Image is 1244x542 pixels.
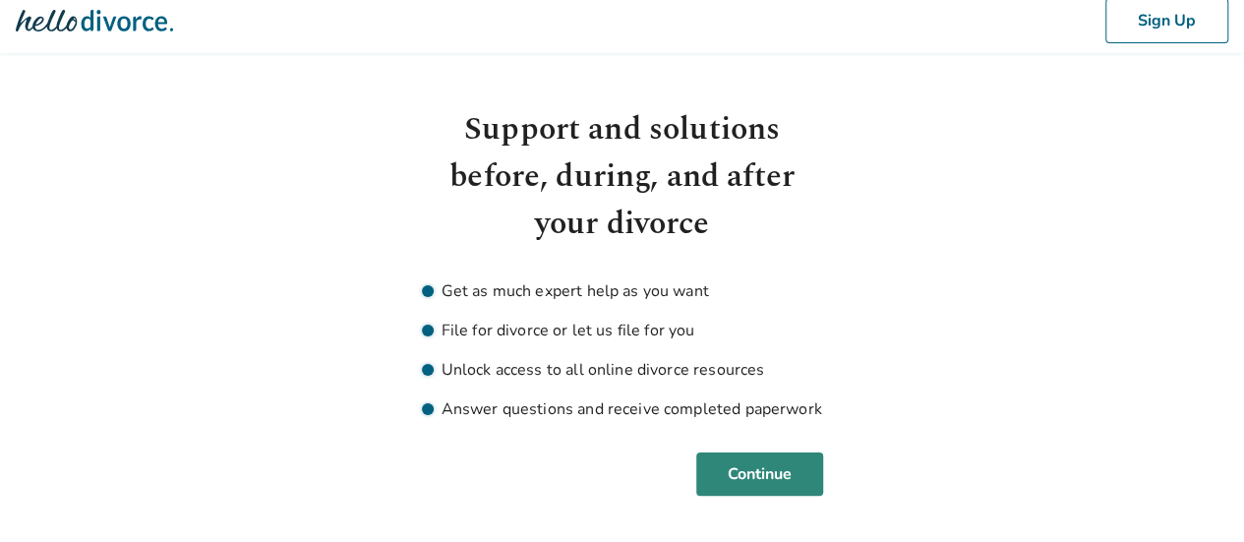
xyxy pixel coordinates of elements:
button: Continue [696,452,823,496]
h1: Support and solutions before, during, and after your divorce [422,106,823,248]
li: Answer questions and receive completed paperwork [422,397,823,421]
img: Hello Divorce Logo [16,1,173,40]
li: Unlock access to all online divorce resources [422,358,823,382]
li: File for divorce or let us file for you [422,319,823,342]
li: Get as much expert help as you want [422,279,823,303]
